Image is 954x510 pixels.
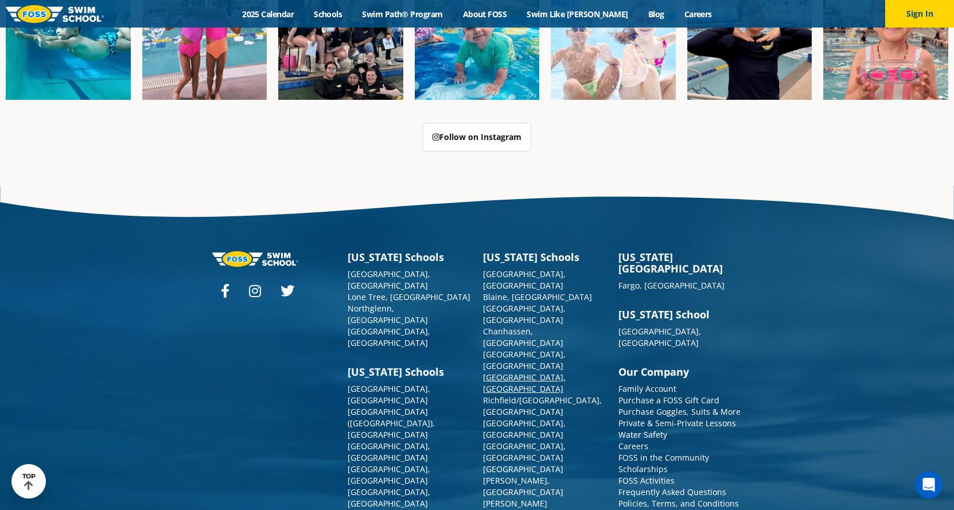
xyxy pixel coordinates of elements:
a: Chanhassen, [GEOGRAPHIC_DATA] [483,326,563,348]
a: Follow on Instagram [423,123,531,151]
a: [GEOGRAPHIC_DATA] ([GEOGRAPHIC_DATA]), [GEOGRAPHIC_DATA] [348,406,435,440]
a: Blaine, [GEOGRAPHIC_DATA] [483,291,592,302]
a: [GEOGRAPHIC_DATA], [GEOGRAPHIC_DATA] [483,418,566,440]
a: [GEOGRAPHIC_DATA], [GEOGRAPHIC_DATA] [618,326,701,348]
a: Frequently Asked Questions [618,486,726,497]
a: Careers [674,9,722,20]
h3: [US_STATE] Schools [483,251,607,263]
a: Swim Like [PERSON_NAME] [517,9,638,20]
a: FOSS in the Community [618,452,709,463]
a: About FOSS [453,9,517,20]
a: [GEOGRAPHIC_DATA][PERSON_NAME], [GEOGRAPHIC_DATA] [483,464,563,497]
a: [GEOGRAPHIC_DATA], [GEOGRAPHIC_DATA] [348,441,430,463]
a: Swim Path® Program [352,9,453,20]
a: Lone Tree, [GEOGRAPHIC_DATA] [348,291,470,302]
iframe: Intercom live chat [915,471,943,499]
img: Foss-logo-horizontal-white.svg [212,251,298,267]
a: [GEOGRAPHIC_DATA], [GEOGRAPHIC_DATA] [348,268,430,291]
h3: Our Company [618,366,742,377]
a: [GEOGRAPHIC_DATA], [GEOGRAPHIC_DATA] [348,326,430,348]
a: [GEOGRAPHIC_DATA], [GEOGRAPHIC_DATA] [348,464,430,486]
a: [GEOGRAPHIC_DATA], [GEOGRAPHIC_DATA] [348,383,430,406]
h3: [US_STATE] School [618,309,742,320]
h3: [US_STATE][GEOGRAPHIC_DATA] [618,251,742,274]
a: Fargo, [GEOGRAPHIC_DATA] [618,280,725,291]
a: Purchase Goggles, Suits & More [618,406,741,417]
a: [GEOGRAPHIC_DATA], [GEOGRAPHIC_DATA] [483,372,566,394]
a: Careers [618,441,648,451]
a: Family Account [618,383,676,394]
a: [GEOGRAPHIC_DATA], [GEOGRAPHIC_DATA] [348,486,430,509]
a: Private & Semi-Private Lessons [618,418,736,429]
a: Water Safety [618,429,667,440]
a: [GEOGRAPHIC_DATA], [GEOGRAPHIC_DATA] [483,349,566,371]
a: Purchase a FOSS Gift Card [618,395,719,406]
a: FOSS Activities [618,475,675,486]
a: [GEOGRAPHIC_DATA], [GEOGRAPHIC_DATA] [483,441,566,463]
a: [GEOGRAPHIC_DATA], [GEOGRAPHIC_DATA] [483,303,566,325]
a: Policies, Terms, and Conditions [618,498,739,509]
a: [GEOGRAPHIC_DATA], [GEOGRAPHIC_DATA] [483,268,566,291]
h3: [US_STATE] Schools [348,251,472,263]
div: TOP [22,473,36,490]
a: Scholarships [618,464,668,474]
a: Richfield/[GEOGRAPHIC_DATA], [GEOGRAPHIC_DATA] [483,395,602,417]
h3: [US_STATE] Schools [348,366,472,377]
a: Blog [638,9,674,20]
a: Schools [304,9,352,20]
a: 2025 Calendar [232,9,304,20]
a: Northglenn, [GEOGRAPHIC_DATA] [348,303,428,325]
img: FOSS Swim School Logo [6,5,104,23]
